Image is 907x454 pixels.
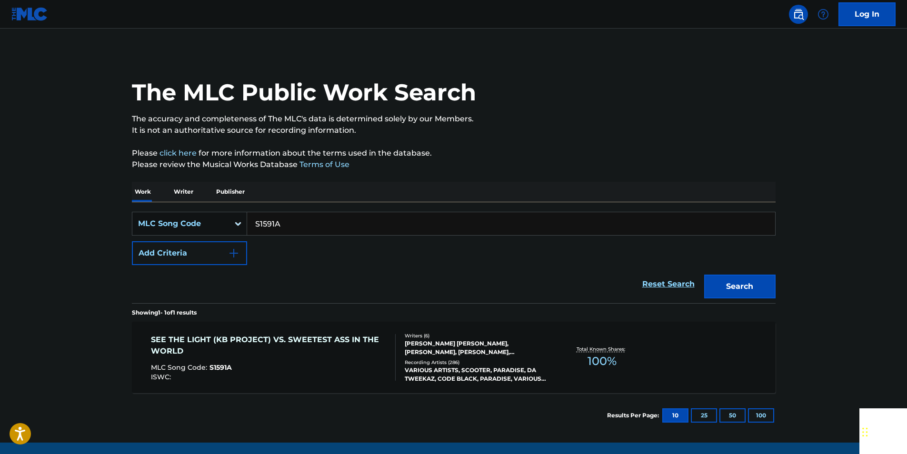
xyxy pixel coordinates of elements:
[405,339,548,356] div: [PERSON_NAME] [PERSON_NAME], [PERSON_NAME], [PERSON_NAME], [PERSON_NAME], [PERSON_NAME], [PERSON_...
[138,218,224,229] div: MLC Song Code
[691,408,717,423] button: 25
[814,5,833,24] div: Help
[789,5,808,24] a: Public Search
[405,366,548,383] div: VARIOUS ARTISTS, SCOOTER, PARADISE, DA TWEEKAZ, CODE BLACK, PARADISE, VARIOUS ARTISTS
[132,322,776,393] a: SEE THE LIGHT (KB PROJECT) VS. SWEETEST ASS IN THE WORLDMLC Song Code:S1591AISWC:Writers (6)[PERS...
[817,9,829,20] img: help
[748,408,774,423] button: 100
[209,363,232,372] span: S1591A
[577,345,628,353] p: Total Known Shares:
[228,247,239,259] img: 9d2ae6d4665cec9f34b9.svg
[132,241,247,265] button: Add Criteria
[171,182,196,202] p: Writer
[151,334,388,357] div: SEE THE LIGHT (KB PROJECT) VS. SWEETEST ASS IN THE WORLD
[213,182,248,202] p: Publisher
[838,2,896,26] a: Log In
[151,373,173,381] span: ISWC :
[132,159,776,170] p: Please review the Musical Works Database
[704,275,776,298] button: Search
[719,408,746,423] button: 50
[132,148,776,159] p: Please for more information about the terms used in the database.
[859,408,907,454] iframe: Chat Widget
[132,212,776,303] form: Search Form
[662,408,688,423] button: 10
[151,363,209,372] span: MLC Song Code :
[11,7,48,21] img: MLC Logo
[132,182,154,202] p: Work
[132,113,776,125] p: The accuracy and completeness of The MLC's data is determined solely by our Members.
[405,332,548,339] div: Writers ( 6 )
[159,148,197,158] a: click here
[132,308,197,317] p: Showing 1 - 1 of 1 results
[132,125,776,136] p: It is not an authoritative source for recording information.
[793,9,804,20] img: search
[132,78,476,107] h1: The MLC Public Work Search
[298,160,349,169] a: Terms of Use
[638,274,699,295] a: Reset Search
[588,353,617,370] span: 100 %
[607,411,661,420] p: Results Per Page:
[405,359,548,366] div: Recording Artists ( 286 )
[862,418,868,446] div: Drag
